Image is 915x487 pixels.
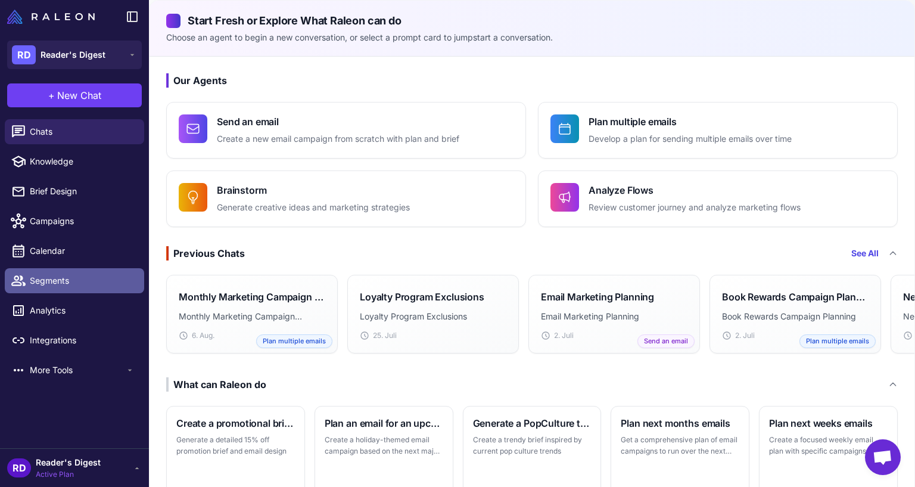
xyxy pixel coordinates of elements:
span: Send an email [637,334,695,348]
h3: Book Rewards Campaign Planning [722,290,869,304]
h3: Plan next weeks emails [769,416,888,430]
span: Active Plan [36,469,101,480]
p: Create a new email campaign from scratch with plan and brief [217,132,459,146]
p: Create a focused weekly email plan with specific campaigns [769,434,888,457]
button: BrainstormGenerate creative ideas and marketing strategies [166,170,526,227]
span: Plan multiple emails [256,334,332,348]
a: Calendar [5,238,144,263]
p: Choose an agent to begin a new conversation, or select a prompt card to jumpstart a conversation. [166,31,898,44]
div: 6. Aug. [179,330,325,341]
a: Brief Design [5,179,144,204]
h3: Our Agents [166,73,898,88]
h4: Brainstorm [217,183,410,197]
h3: Monthly Marketing Campaign Planning [179,290,325,304]
h3: Plan next months emails [621,416,739,430]
span: + [48,88,55,103]
button: +New Chat [7,83,142,107]
a: Chats [5,119,144,144]
a: Integrations [5,328,144,353]
span: Chats [30,125,135,138]
h3: Generate a PopCulture themed brief [473,416,592,430]
p: Create a holiday-themed email campaign based on the next major holiday [325,434,443,457]
h3: Loyalty Program Exclusions [360,290,484,304]
button: Plan multiple emailsDevelop a plan for sending multiple emails over time [538,102,898,159]
span: Plan multiple emails [799,334,876,348]
h2: Start Fresh or Explore What Raleon can do [166,13,898,29]
h3: Create a promotional brief and email [176,416,295,430]
a: Raleon Logo [7,10,99,24]
span: More Tools [30,364,125,377]
p: Create a trendy brief inspired by current pop culture trends [473,434,592,457]
h3: Plan an email for an upcoming holiday [325,416,443,430]
p: Develop a plan for sending multiple emails over time [589,132,792,146]
span: Knowledge [30,155,135,168]
span: Brief Design [30,185,135,198]
p: Loyalty Program Exclusions [360,310,506,323]
a: Analytics [5,298,144,323]
div: What can Raleon do [166,377,266,392]
p: Generate creative ideas and marketing strategies [217,201,410,215]
span: Integrations [30,334,135,347]
h4: Send an email [217,114,459,129]
div: 2. Juli [541,330,687,341]
div: RD [7,458,31,477]
div: Previous Chats [166,246,245,260]
p: Email Marketing Planning [541,310,687,323]
a: Knowledge [5,149,144,174]
div: Chat öffnen [865,439,901,475]
span: Reader's Digest [41,48,105,61]
button: Send an emailCreate a new email campaign from scratch with plan and brief [166,102,526,159]
div: 2. Juli [722,330,869,341]
h4: Plan multiple emails [589,114,792,129]
button: RDReader's Digest [7,41,142,69]
div: 25. Juli [360,330,506,341]
a: See All [851,247,879,260]
p: Generate a detailed 15% off promotion brief and email design [176,434,295,457]
p: Review customer journey and analyze marketing flows [589,201,801,215]
p: Get a comprehensive plan of email campaigns to run over the next month [621,434,739,457]
h3: Email Marketing Planning [541,290,654,304]
img: Raleon Logo [7,10,95,24]
span: Calendar [30,244,135,258]
a: Campaigns [5,209,144,234]
span: Campaigns [30,215,135,228]
p: Book Rewards Campaign Planning [722,310,869,323]
span: Analytics [30,304,135,317]
button: Analyze FlowsReview customer journey and analyze marketing flows [538,170,898,227]
span: Reader's Digest [36,456,101,469]
p: Monthly Marketing Campaign Planning [179,310,325,323]
span: Segments [30,274,135,287]
div: RD [12,45,36,64]
h4: Analyze Flows [589,183,801,197]
span: New Chat [57,88,101,103]
a: Segments [5,268,144,293]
